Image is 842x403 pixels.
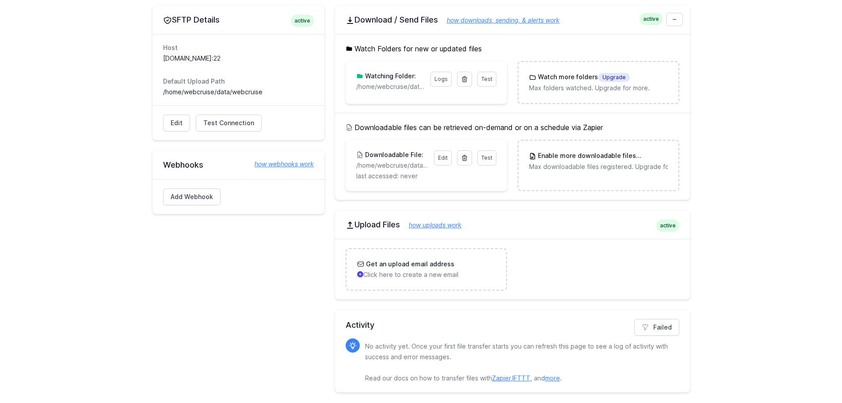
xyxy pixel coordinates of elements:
p: Max downloadable files registered. Upgrade for more. [529,162,667,171]
span: Test [481,76,492,82]
p: Click here to create a new email [357,270,495,279]
h2: Download / Send Files [346,15,679,25]
span: Upgrade [598,73,630,82]
a: more [545,374,560,382]
h2: Activity [346,319,679,331]
h5: Watch Folders for new or updated files [346,43,679,54]
dt: Host [163,43,314,52]
h3: Enable more downloadable files [536,151,667,161]
p: /home/webcruise/data/webcruise [356,82,425,91]
a: Watch more foldersUpgrade Max folders watched. Upgrade for more. [518,62,678,103]
span: active [291,15,314,27]
a: Edit [163,115,190,131]
a: IFTTT [512,374,530,382]
a: Enable more downloadable filesUpgrade Max downloadable files registered. Upgrade for more. [518,141,678,182]
h2: Upload Files [346,219,679,230]
a: Test [477,72,496,87]
p: No activity yet. Once your first file transfer starts you can refresh this page to see a log of a... [365,341,672,384]
dd: /home/webcruise/data/webcruise [163,88,314,96]
a: Add Webhook [163,188,221,205]
span: Upgrade [636,152,668,161]
a: how uploads work [400,221,461,229]
a: Zapier [492,374,511,382]
h3: Watching Folder: [363,72,416,81]
span: active [640,13,663,25]
h5: Downloadable files can be retrieved on-demand or on a schedule via Zapier [346,122,679,133]
a: Edit [434,150,452,165]
h3: Downloadable File: [363,150,423,159]
a: Failed [634,319,679,336]
span: Test Connection [203,119,254,127]
a: Get an upload email address Click here to create a new email [347,249,506,290]
p: /home/webcruise/data/webcruise/*.xml [356,161,429,170]
h3: Watch more folders [536,73,630,82]
h2: Webhooks [163,160,314,170]
h3: Get an upload email address [364,260,454,269]
span: Test [481,154,492,161]
a: how webhooks work [246,160,314,169]
p: last accessed: never [356,172,496,180]
a: Logs [431,72,452,87]
dt: Default Upload Path [163,77,314,86]
h2: SFTP Details [163,15,314,25]
span: active [656,219,679,232]
a: Test [477,150,496,165]
a: how downloads, sending, & alerts work [438,16,560,24]
p: Max folders watched. Upgrade for more. [529,84,667,92]
dd: [DOMAIN_NAME]:22 [163,54,314,63]
a: Test Connection [196,115,262,131]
